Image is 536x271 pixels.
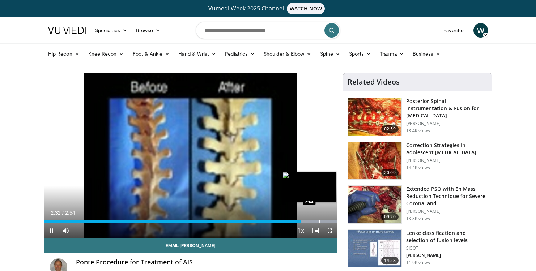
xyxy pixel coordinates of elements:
span: 02:59 [381,125,399,133]
p: [PERSON_NAME] [406,208,488,214]
a: 14:58 Lenke classification and selection of fusion levels SICOT [PERSON_NAME] 11.9K views [348,229,488,268]
h3: Extended PSO with En Mass Reduction Technique for Severe Coronal and… [406,185,488,207]
span: 2:54 [65,210,75,216]
h3: Lenke classification and selection of fusion levels [406,229,488,244]
a: Email [PERSON_NAME] [44,238,337,253]
p: [PERSON_NAME] [406,253,488,258]
h4: Ponte Procedure for Treatment of AIS [76,258,331,266]
h4: Related Videos [348,78,400,86]
button: Pause [44,223,59,238]
span: 09:20 [381,213,399,220]
p: [PERSON_NAME] [406,121,488,126]
a: Hip Recon [44,47,84,61]
a: Browse [132,23,165,38]
p: 18.4K views [406,128,430,134]
span: WATCH NOW [287,3,325,14]
h3: Correction Strategies in Adolescent [MEDICAL_DATA] [406,142,488,156]
span: 14:58 [381,257,399,264]
p: SICOT [406,245,488,251]
img: 1748410_3.png.150x105_q85_crop-smart_upscale.jpg [348,98,401,135]
video-js: Video Player [44,73,337,238]
a: W [473,23,488,38]
input: Search topics, interventions [196,22,340,39]
a: Vumedi Week 2025 ChannelWATCH NOW [49,3,487,14]
p: [PERSON_NAME] [406,158,488,163]
a: Business [408,47,445,61]
a: Favorites [439,23,469,38]
a: Foot & Ankle [128,47,174,61]
p: 14.4K views [406,165,430,171]
span: 2:32 [51,210,60,216]
a: Sports [345,47,376,61]
span: / [62,210,64,216]
div: Progress Bar [44,220,337,223]
h3: Posterior Spinal Instrumentation & Fusion for [MEDICAL_DATA] [406,98,488,119]
a: Specialties [91,23,132,38]
button: Fullscreen [323,223,337,238]
a: Pediatrics [221,47,259,61]
a: Shoulder & Elbow [259,47,316,61]
a: Knee Recon [84,47,128,61]
span: 20:09 [381,169,399,176]
button: Playback Rate [294,223,308,238]
img: 306566_0000_1.png.150x105_q85_crop-smart_upscale.jpg [348,186,401,223]
img: image.jpeg [282,172,336,202]
img: VuMedi Logo [48,27,86,34]
p: 11.9K views [406,260,430,266]
a: Hand & Wrist [174,47,221,61]
a: Trauma [375,47,408,61]
img: newton_ais_1.png.150x105_q85_crop-smart_upscale.jpg [348,142,401,180]
a: Spine [316,47,344,61]
p: 13.8K views [406,216,430,221]
a: 02:59 Posterior Spinal Instrumentation & Fusion for [MEDICAL_DATA] [PERSON_NAME] 18.4K views [348,98,488,136]
button: Enable picture-in-picture mode [308,223,323,238]
a: 20:09 Correction Strategies in Adolescent [MEDICAL_DATA] [PERSON_NAME] 14.4K views [348,142,488,180]
button: Mute [59,223,73,238]
a: 09:20 Extended PSO with En Mass Reduction Technique for Severe Coronal and… [PERSON_NAME] 13.8K v... [348,185,488,224]
img: 297964_0000_1.png.150x105_q85_crop-smart_upscale.jpg [348,230,401,267]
